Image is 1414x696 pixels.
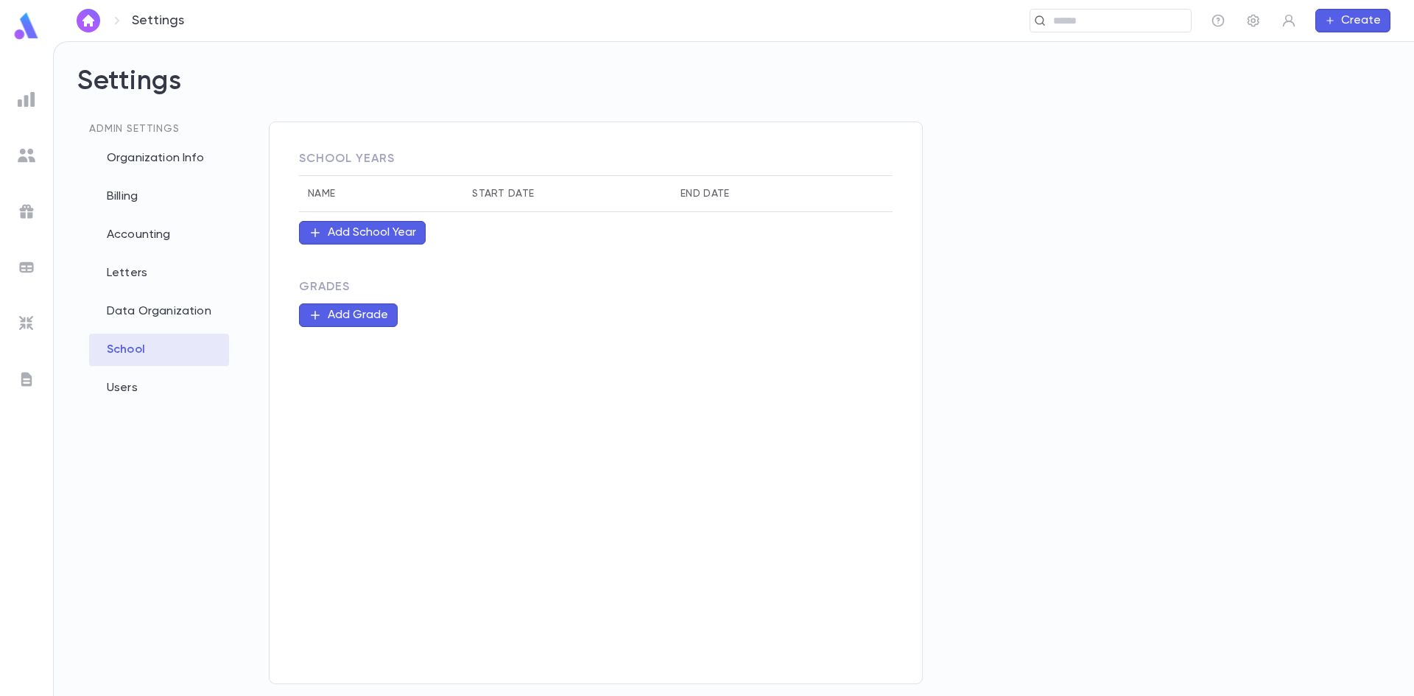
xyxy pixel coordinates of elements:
th: Name [299,176,417,212]
p: Settings [132,13,184,29]
div: School [89,334,229,366]
div: Add Grade [328,308,388,323]
th: Start Date [463,176,672,212]
span: Grades [299,280,594,295]
div: Users [89,372,229,404]
img: campaigns_grey.99e729a5f7ee94e3726e6486bddda8f1.svg [18,203,35,220]
img: letters_grey.7941b92b52307dd3b8a917253454ce1c.svg [18,370,35,388]
img: batches_grey.339ca447c9d9533ef1741baa751efc33.svg [18,259,35,276]
img: logo [12,12,41,41]
div: Add School Year [328,225,416,240]
img: home_white.a664292cf8c1dea59945f0da9f25487c.svg [80,15,97,27]
button: Add Grade [299,303,398,327]
span: Admin Settings [89,124,180,134]
th: End Date [672,176,846,212]
div: Accounting [89,219,229,251]
img: students_grey.60c7aba0da46da39d6d829b817ac14fc.svg [18,147,35,164]
div: Organization Info [89,142,229,175]
div: Data Organization [89,295,229,328]
button: Add School Year [299,221,426,245]
img: reports_grey.c525e4749d1bce6a11f5fe2a8de1b229.svg [18,91,35,108]
h2: Settings [77,66,1390,122]
span: School Years [299,153,395,165]
div: Billing [89,180,229,213]
button: Create [1315,9,1390,32]
div: Letters [89,257,229,289]
img: imports_grey.530a8a0e642e233f2baf0ef88e8c9fcb.svg [18,314,35,332]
